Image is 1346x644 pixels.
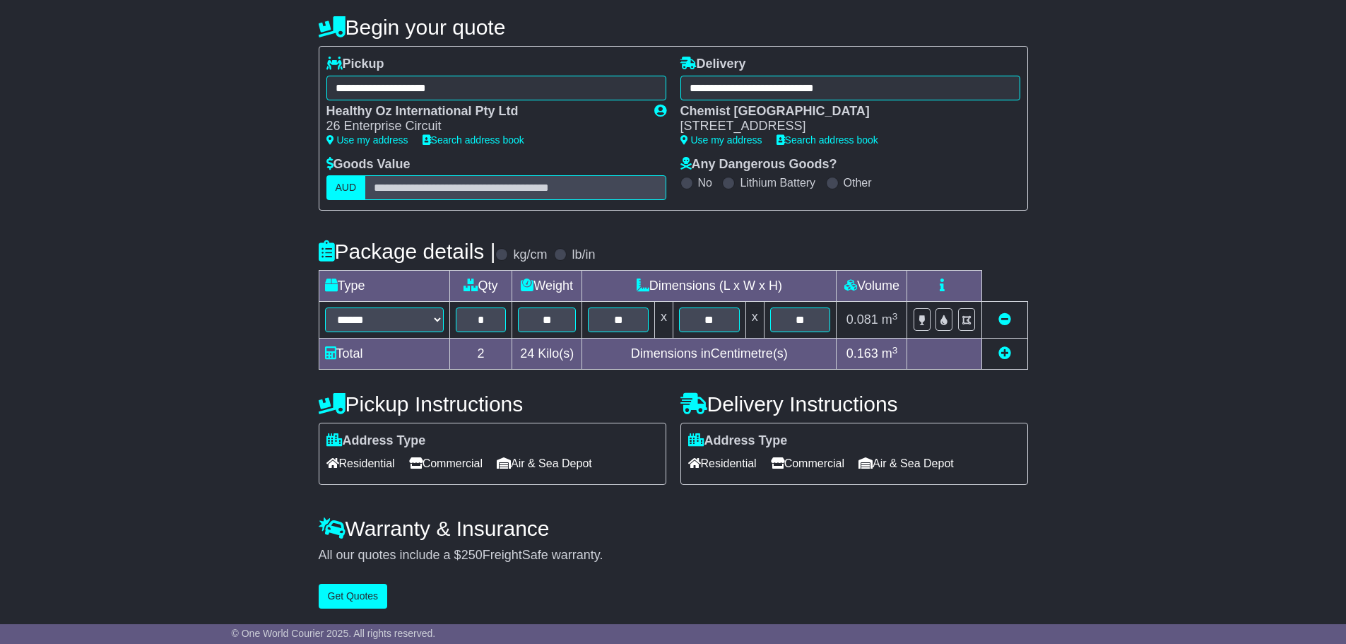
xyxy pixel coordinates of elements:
[461,548,483,562] span: 250
[319,548,1028,563] div: All our quotes include a $ FreightSafe warranty.
[497,452,592,474] span: Air & Sea Depot
[846,312,878,327] span: 0.081
[688,452,757,474] span: Residential
[680,119,1006,134] div: [STREET_ADDRESS]
[892,345,898,356] sup: 3
[319,584,388,609] button: Get Quotes
[513,247,547,263] label: kg/cm
[326,452,395,474] span: Residential
[326,175,366,200] label: AUD
[319,339,449,370] td: Total
[326,57,384,72] label: Pickup
[777,134,878,146] a: Search address book
[998,346,1011,361] a: Add new item
[892,311,898,322] sup: 3
[882,346,898,361] span: m
[688,433,788,449] label: Address Type
[326,104,640,119] div: Healthy Oz International Pty Ltd
[572,247,595,263] label: lb/in
[698,176,712,189] label: No
[512,339,582,370] td: Kilo(s)
[319,16,1028,39] h4: Begin your quote
[409,452,483,474] span: Commercial
[882,312,898,327] span: m
[326,119,640,134] div: 26 Enterprise Circuit
[319,517,1028,540] h4: Warranty & Insurance
[998,312,1011,327] a: Remove this item
[512,271,582,302] td: Weight
[319,271,449,302] td: Type
[449,271,512,302] td: Qty
[680,157,837,172] label: Any Dangerous Goods?
[844,176,872,189] label: Other
[326,157,411,172] label: Goods Value
[771,452,844,474] span: Commercial
[232,628,436,639] span: © One World Courier 2025. All rights reserved.
[858,452,954,474] span: Air & Sea Depot
[582,339,837,370] td: Dimensions in Centimetre(s)
[520,346,534,361] span: 24
[654,302,673,339] td: x
[326,433,426,449] label: Address Type
[837,271,907,302] td: Volume
[680,392,1028,416] h4: Delivery Instructions
[680,57,746,72] label: Delivery
[680,134,762,146] a: Use my address
[423,134,524,146] a: Search address book
[326,134,408,146] a: Use my address
[740,176,815,189] label: Lithium Battery
[582,271,837,302] td: Dimensions (L x W x H)
[319,240,496,263] h4: Package details |
[846,346,878,361] span: 0.163
[745,302,764,339] td: x
[319,392,666,416] h4: Pickup Instructions
[680,104,1006,119] div: Chemist [GEOGRAPHIC_DATA]
[449,339,512,370] td: 2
